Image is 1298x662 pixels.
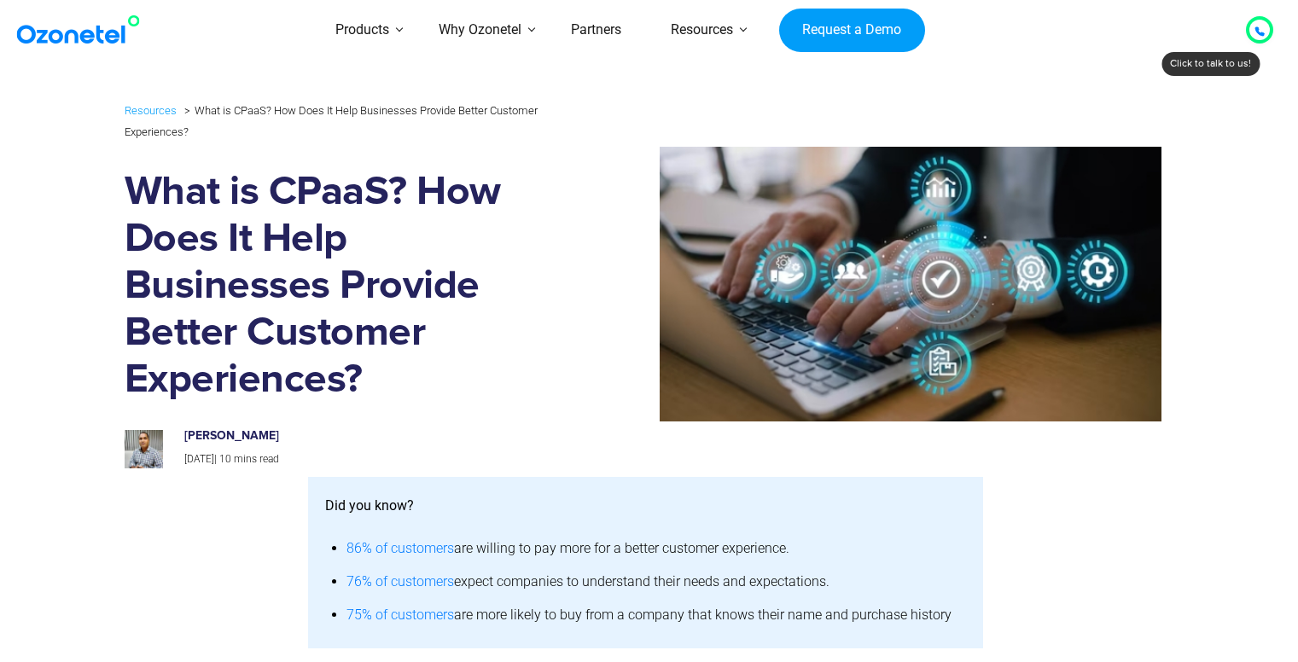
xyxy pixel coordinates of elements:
span: expect companies to understand their needs and expectations. [454,573,829,589]
a: 86% of customers [346,537,454,561]
li: What is CPaaS? How Does It Help Businesses Provide Better Customer Experiences? [125,100,538,137]
span: 86% of customers [346,540,454,556]
a: Request a Demo [779,9,925,53]
span: 76% of customers [346,573,454,589]
a: Resources [125,101,177,120]
a: 76% of customers [346,570,454,595]
span: [DATE] [184,453,214,465]
img: prashanth-kancherla_avatar-200x200.jpeg [125,430,163,468]
span: mins read [234,453,279,465]
span: are more likely to buy from a company that knows their name and purchase history [454,607,952,623]
span: 10 [219,453,231,465]
span: 75% of customers [346,607,454,623]
p: | [184,450,544,469]
b: Did you know? [325,497,414,514]
a: 75% of customers [346,603,454,628]
span: are willing to pay more for a better customer experience. [454,540,789,556]
h1: What is CPaaS? How Does It Help Businesses Provide Better Customer Experiences? [125,169,562,404]
h6: [PERSON_NAME] [184,429,544,444]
